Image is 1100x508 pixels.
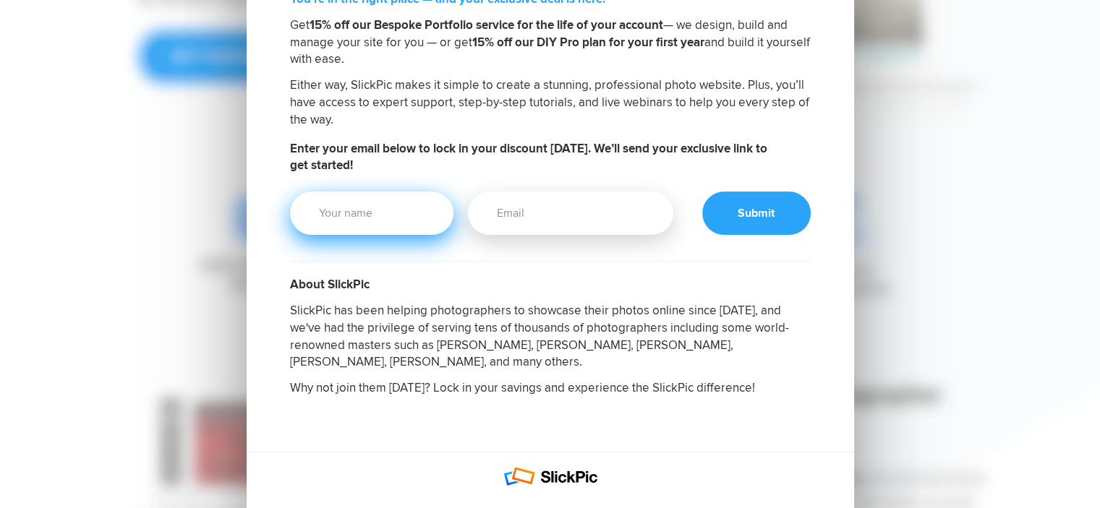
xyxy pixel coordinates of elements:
[310,17,663,33] b: 15% off our Bespoke Portfolio service for the life of your account
[290,277,370,292] b: About SlickPic
[503,467,597,486] img: SlickPic
[290,191,454,235] input: Your name
[290,141,767,173] b: Enter your email below to lock in your discount [DATE]. We’ll send your exclusive link to get sta...
[290,276,811,397] h2: SlickPic has been helping photographers to showcase their photos online since [DATE], and we've h...
[468,191,673,235] input: Email
[472,35,704,50] b: 15% off our DIY Pro plan for your first year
